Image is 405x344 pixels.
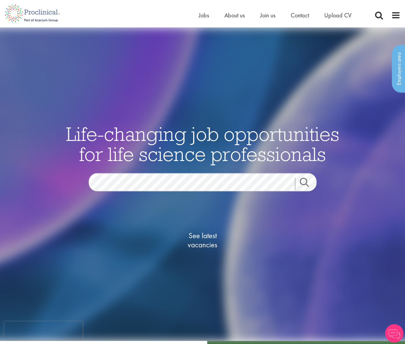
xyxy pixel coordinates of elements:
[4,321,83,340] iframe: reCAPTCHA
[199,11,209,19] a: Jobs
[385,324,403,342] img: Chatbot
[295,178,321,190] a: Job search submit button
[291,11,309,19] a: Contact
[260,11,275,19] a: Join us
[324,11,352,19] a: Upload CV
[172,231,233,249] span: See latest vacancies
[172,207,233,274] a: See latestvacancies
[66,122,339,166] span: Life-changing job opportunities for life science professionals
[224,11,245,19] a: About us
